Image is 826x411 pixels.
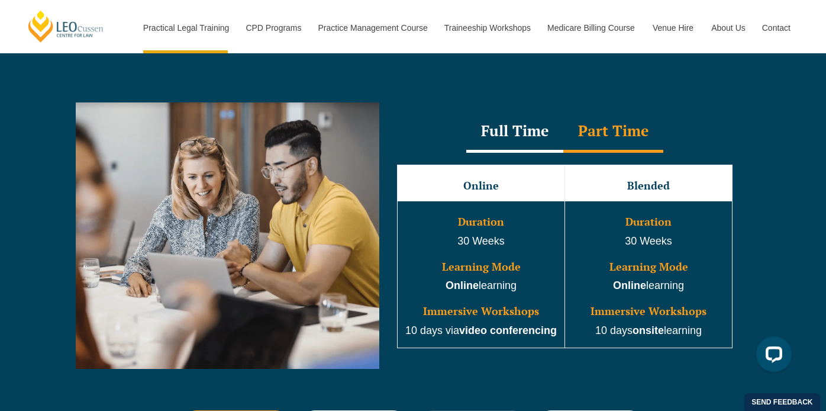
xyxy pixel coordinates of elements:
h3: Learning Mode [399,261,563,273]
p: 10 days via [399,323,563,339]
a: Contact [753,2,799,53]
a: Practical Legal Training [134,2,237,53]
a: [PERSON_NAME] Centre for Law [27,9,105,43]
a: Medicare Billing Course [538,2,644,53]
strong: Online [446,280,479,291]
h3: Duration [399,216,563,228]
strong: onsite [633,325,664,336]
p: learning [566,278,731,294]
div: Full Time [466,111,563,153]
a: Practice Management Course [309,2,435,53]
div: Part Time [563,111,663,153]
h3: Learning Mode [566,261,731,273]
h3: Duration [566,216,731,228]
a: About Us [702,2,753,53]
iframe: LiveChat chat widget [747,332,796,381]
strong: Online [613,280,646,291]
h3: Immersive Workshops [566,306,731,317]
p: 30 Weeks [399,234,563,249]
p: 30 Weeks [566,234,731,249]
h3: Immersive Workshops [399,306,563,317]
a: Traineeship Workshops [435,2,538,53]
a: Venue Hire [644,2,702,53]
h3: Blended [566,180,731,192]
a: CPD Programs [237,2,309,53]
p: 10 days learning [566,323,731,339]
p: learning [399,278,563,294]
h3: Online [399,180,563,192]
strong: video conferencing [459,325,557,336]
